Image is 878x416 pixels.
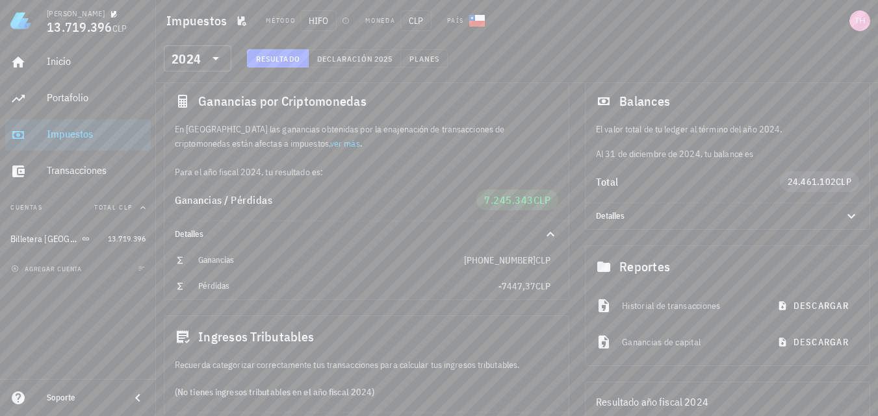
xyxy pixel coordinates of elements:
div: CL-icon [469,13,485,29]
span: HIFO [300,10,337,31]
button: Resultado [247,49,309,67]
div: Ingresos Tributables [164,316,569,358]
div: Al 31 de diciembre de 2024, tu balance es [586,122,870,161]
span: 2025 [374,54,393,64]
button: descargar [769,330,859,354]
span: CLP [112,23,127,34]
div: Portafolio [47,92,146,104]
div: País [447,16,464,26]
div: Moneda [365,16,395,26]
span: [PHONE_NUMBER] [464,254,536,266]
div: Historial de transacciones [622,291,758,320]
button: agregar cuenta [8,262,88,275]
a: Portafolio [5,83,151,114]
span: CLP [836,176,851,188]
span: CLP [536,280,550,292]
img: LedgiFi [10,10,31,31]
div: Ganancias por Criptomonedas [164,80,569,122]
span: Resultado [255,54,300,64]
a: Billetera [GEOGRAPHIC_DATA] 13.719.396 [5,223,151,254]
div: En [GEOGRAPHIC_DATA] las ganancias obtenidas por la enajenación de transacciones de criptomonedas... [164,122,569,179]
div: Impuestos [47,128,146,140]
div: Detalles [164,221,569,247]
div: (No tienes ingresos tributables en el año fiscal 2024) [164,372,569,412]
div: Ganancias de capital [622,328,758,356]
button: descargar [769,294,859,317]
a: Impuestos [5,119,151,151]
div: Balances [586,80,870,122]
a: Inicio [5,47,151,78]
button: CuentasTotal CLP [5,192,151,223]
span: Declaración [316,54,374,64]
span: Total CLP [94,203,133,212]
button: Declaración 2025 [309,49,401,67]
span: CLP [534,193,551,206]
span: 13.719.396 [108,234,146,243]
div: Método [266,16,295,26]
div: 2024 [172,53,201,66]
div: Billetera [GEOGRAPHIC_DATA] [10,234,79,245]
div: Detalles [586,203,870,229]
span: Planes [409,54,440,64]
h1: Impuestos [166,10,232,31]
div: Pérdidas [198,281,498,291]
span: 7.245.343 [484,193,534,206]
span: Ganancias / Pérdidas [175,193,272,206]
span: -7447,37 [498,280,536,292]
div: Inicio [47,55,146,67]
span: CLP [536,254,550,266]
div: Transacciones [47,164,146,177]
div: Recuerda categorizar correctamente tus transacciones para calcular tus ingresos tributables. [164,358,569,372]
div: Detalles [175,229,527,239]
div: [PERSON_NAME] [47,8,105,19]
a: ver más [330,138,360,149]
span: descargar [780,336,849,348]
div: Soporte [47,393,120,403]
div: Ganancias [198,255,464,265]
div: Reportes [586,246,870,288]
span: 24.461.102 [788,176,836,188]
a: Transacciones [5,156,151,187]
div: avatar [849,10,870,31]
div: Total [596,177,780,187]
span: 13.719.396 [47,18,112,36]
div: Detalles [596,211,828,221]
span: CLP [400,10,432,31]
span: descargar [780,300,849,312]
span: agregar cuenta [14,265,82,273]
div: 2024 [164,45,231,71]
button: Planes [401,49,448,67]
p: El valor total de tu ledger al término del año 2024. [596,122,859,136]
